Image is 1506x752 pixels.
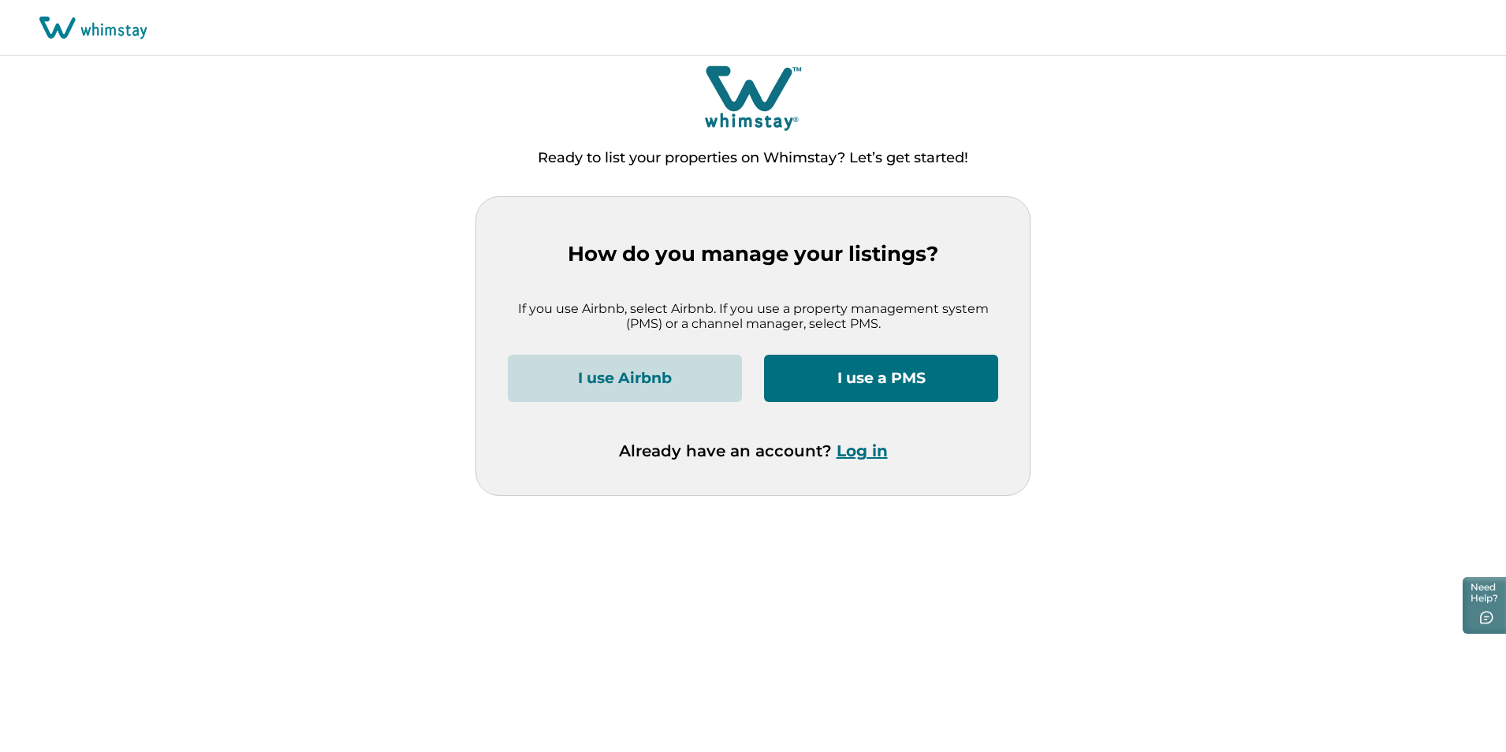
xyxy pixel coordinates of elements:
[508,355,742,402] button: I use Airbnb
[764,355,998,402] button: I use a PMS
[508,301,998,332] p: If you use Airbnb, select Airbnb. If you use a property management system (PMS) or a channel mana...
[538,151,968,166] p: Ready to list your properties on Whimstay? Let’s get started!
[619,441,888,460] p: Already have an account?
[837,441,888,460] button: Log in
[508,242,998,266] p: How do you manage your listings?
